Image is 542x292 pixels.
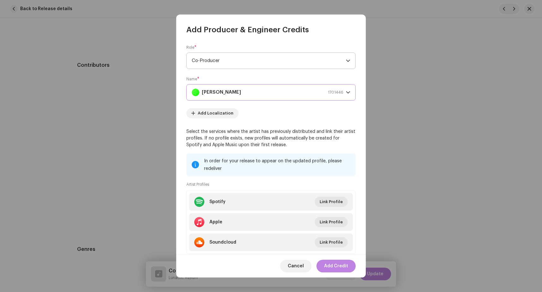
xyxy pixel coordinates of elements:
[346,84,350,100] div: dropdown trigger
[209,220,222,225] div: Apple
[320,196,343,208] span: Link Profile
[209,199,226,204] div: Spotify
[186,77,199,82] label: Name
[288,260,304,272] span: Cancel
[186,108,238,118] button: Add Localization
[204,157,351,172] div: In order for your release to appear on the updated profile, please redeliver
[320,236,343,249] span: Link Profile
[315,197,348,207] button: Link Profile
[186,181,209,188] small: Artist Profiles
[198,107,233,120] span: Add Localization
[315,237,348,247] button: Link Profile
[316,260,356,272] button: Add Credit
[186,25,309,35] span: Add Producer & Engineer Credits
[328,84,343,100] span: 1701446
[186,128,356,148] p: Select the services where the artist has previously distributed and link their artist profiles. I...
[192,84,346,100] span: John Garmoy
[192,53,346,69] span: Co-Producer
[346,53,350,69] div: dropdown trigger
[202,84,241,100] strong: [PERSON_NAME]
[324,260,348,272] span: Add Credit
[209,240,236,245] div: Soundcloud
[320,216,343,228] span: Link Profile
[280,260,311,272] button: Cancel
[315,217,348,227] button: Link Profile
[186,45,196,50] label: Role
